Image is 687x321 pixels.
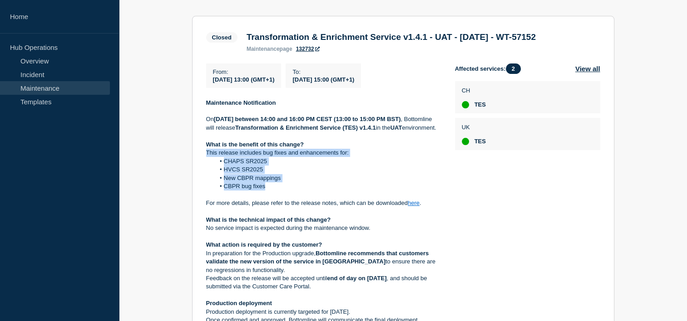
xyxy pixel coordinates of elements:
[235,124,376,131] strong: Transformation & Enrichment Service (TES) v1.4.1
[206,274,440,291] p: Feedback on the release will be accepted until , and should be submitted via the Customer Care Po...
[206,149,440,157] p: This release includes bug fixes and enhancements for:
[213,76,275,83] span: [DATE] 13:00 (GMT+1)
[462,101,469,108] div: up
[206,241,322,248] strong: What action is required by the customer?
[506,63,521,74] span: 2
[247,46,292,52] p: page
[474,138,486,145] span: TES
[206,141,304,148] strong: What is the benefit of this change?
[292,68,354,75] p: To :
[292,76,354,83] span: [DATE] 15:00 (GMT+1)
[206,250,430,265] strong: Bottomline recommends that customers validate the new version of the service in [GEOGRAPHIC_DATA]
[296,46,320,52] a: 132732
[213,68,275,75] p: From :
[575,63,600,74] button: View all
[206,216,331,223] strong: What is the technical impact of this change?
[462,124,486,131] p: UK
[215,182,440,190] li: CBPR bug fixes
[215,174,440,182] li: New CBPR mappings
[215,157,440,165] li: CHAPS SR2025
[247,46,280,52] span: maintenance
[206,224,440,232] p: No service impact is expected during the maintenance window.
[474,101,486,108] span: TES
[408,199,420,206] a: here
[455,63,525,74] span: Affected services:
[327,275,386,282] strong: end of day on [DATE]
[462,87,486,94] p: CH
[206,99,276,106] strong: Maintenance Notification
[215,165,440,174] li: HVCS SR2025
[206,300,272,306] strong: Production deployment
[206,308,440,316] p: Production deployment is currently targeted for [DATE].
[206,249,440,274] p: In preparation for the Production upgrade, to ensure there are no regressions in functionality.
[247,32,536,42] h3: Transformation & Enrichment Service v1.4.1 - UAT - [DATE] - WT-57152
[462,138,469,145] div: up
[390,124,402,131] strong: UAT
[214,116,401,122] strong: [DATE] between 14:00 and 16:00 PM CEST (13:00 to 15:00 PM BST)
[206,115,440,132] p: On , Bottomline will release in the environment.
[206,199,440,207] p: For more details, please refer to the release notes, which can be downloaded .
[206,32,237,43] span: Closed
